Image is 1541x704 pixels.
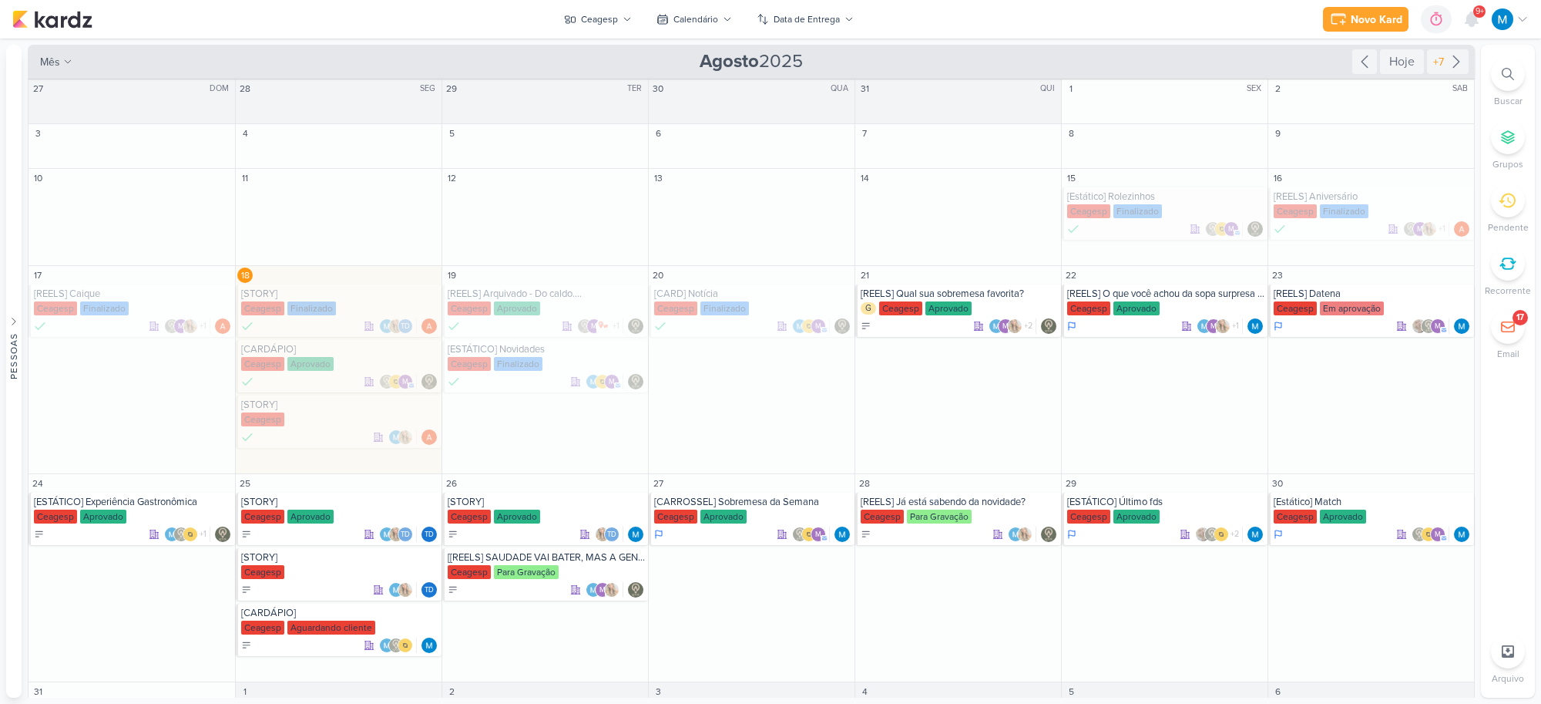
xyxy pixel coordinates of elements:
span: +1 [198,528,206,541]
div: mlegnaioli@gmail.com [1206,318,1221,334]
div: mlegnaioli@gmail.com [173,318,189,334]
strong: Agosto [700,50,759,72]
div: Responsável: MARIANA MIRANDA [628,527,643,542]
p: Td [425,531,434,539]
span: mês [40,54,60,70]
div: Aprovado [80,510,126,524]
div: G [861,302,876,315]
div: 17 [30,268,45,283]
p: Td [425,587,434,595]
img: MARIANA MIRANDA [1454,318,1469,334]
div: Ceagesp [1067,204,1110,218]
div: Colaboradores: MARIANA MIRANDA, Yasmin Yumi, Thais de carvalho [379,318,417,334]
div: 7 [857,126,872,141]
img: Leviê Agência de Marketing Digital [1204,527,1220,542]
img: MARIANA MIRANDA [628,527,643,542]
div: 14 [857,170,872,186]
div: Finalizado [448,318,460,334]
img: Leviê Agência de Marketing Digital [1205,221,1220,237]
div: [REELS] Qual sua sobremesa favorita? [861,288,1058,300]
img: Leviê Agência de Marketing Digital [173,527,189,542]
div: 30 [650,81,666,96]
div: mlegnaioli@gmail.com [595,582,610,598]
div: Em Andamento [1274,320,1283,332]
img: Leviê Agência de Marketing Digital [628,582,643,598]
img: IDBOX - Agência de Design [595,374,610,389]
div: Colaboradores: MARIANA MIRANDA, mlegnaioli@gmail.com, Yasmin Yumi [586,582,623,598]
div: SEG [420,83,440,95]
img: IDBOX - Agência de Design [1421,527,1436,542]
div: Em aprovação [1320,301,1384,315]
div: mlegnaioli@gmail.com [604,374,619,389]
div: DOM [210,83,233,95]
div: Aprovado [287,357,334,371]
p: m [599,587,606,595]
div: Ceagesp [448,510,491,524]
div: 30 [1270,476,1285,491]
img: MARIANA MIRANDA [1008,527,1023,542]
div: [REELS] O que você achou da sopa surpresa de hoje? [1067,288,1264,300]
div: 19 [444,268,459,283]
p: Pendente [1488,221,1529,234]
div: Ceagesp [34,301,77,315]
img: ow se liga [596,318,611,334]
div: [REELS] Caique [34,288,232,300]
div: Ceagesp [241,510,284,524]
div: Finalizado [494,357,542,371]
span: +2 [1022,320,1032,332]
p: Td [607,531,616,539]
button: Novo Kard [1323,7,1408,32]
div: Responsável: Leviê Agência de Marketing Digital [215,527,230,542]
img: MARIANA MIRANDA [379,638,394,653]
div: Responsável: Amanda ARAUJO [421,429,437,445]
p: m [1435,323,1441,331]
div: A Fazer [448,529,458,540]
img: IDBOX - Agência de Design [801,527,817,542]
div: [ESTÁTICO] Último fds [1067,496,1264,508]
div: Responsável: MARIANA MIRANDA [421,638,437,653]
div: Colaboradores: Leviê Agência de Marketing Digital, IDBOX - Agência de Design, mlegnaioli@gmail.com [379,374,417,389]
div: mlegnaioli@gmail.com [1430,318,1445,334]
div: Colaboradores: MARIANA MIRANDA, Yasmin Yumi [388,582,417,598]
div: Responsável: Leviê Agência de Marketing Digital [1247,221,1263,237]
div: Responsável: Thais de carvalho [421,582,437,598]
div: A Fazer [241,584,252,595]
div: Finalizado [1320,204,1368,218]
span: 9+ [1476,5,1484,18]
img: Yasmin Yumi [398,582,413,598]
div: TER [627,83,646,95]
img: MARIANA MIRANDA [421,638,437,653]
span: +1 [1230,320,1239,332]
img: Leviê Agência de Marketing Digital [421,374,437,389]
div: mlegnaioli@gmail.com [811,318,826,334]
div: Done [34,318,46,334]
div: Responsável: MARIANA MIRANDA [1247,318,1263,334]
div: Colaboradores: Yasmin Yumi, Thais de carvalho [595,527,623,542]
img: Yasmin Yumi [1017,527,1032,542]
p: m [591,323,597,331]
div: Responsável: MARIANA MIRANDA [834,527,850,542]
img: Leviê Agência de Marketing Digital [1247,221,1263,237]
div: Colaboradores: MARIANA MIRANDA, Yasmin Yumi, Thais de carvalho [379,527,417,542]
div: Finalizado [654,318,666,334]
div: Colaboradores: Leviê Agência de Marketing Digital, mlegnaioli@gmail.com, Yasmin Yumi, ow se liga [164,318,210,334]
div: 31 [857,81,872,96]
div: Thais de carvalho [398,527,413,542]
div: Colaboradores: Sarah Violante, Leviê Agência de Marketing Digital, IDBOX - Agência de Design, mle... [1195,527,1243,542]
img: MARIANA MIRANDA [1492,8,1513,30]
img: IDBOX - Agência de Design [183,527,198,542]
div: [STORY] [241,496,438,508]
div: SAB [1452,83,1472,95]
button: Pessoas [6,45,22,698]
div: Responsável: Leviê Agência de Marketing Digital [628,582,643,598]
img: Leviê Agência de Marketing Digital [1041,527,1056,542]
div: Finalizado [700,301,749,315]
img: MARIANA MIRANDA [834,527,850,542]
img: Amanda ARAUJO [421,429,437,445]
div: 27 [30,81,45,96]
span: +1 [611,320,619,332]
img: Sarah Violante [1412,318,1427,334]
img: Amanda ARAUJO [215,318,230,334]
div: 11 [237,170,253,186]
div: Colaboradores: Sarah Violante, Leviê Agência de Marketing Digital, mlegnaioli@gmail.com [1412,318,1449,334]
